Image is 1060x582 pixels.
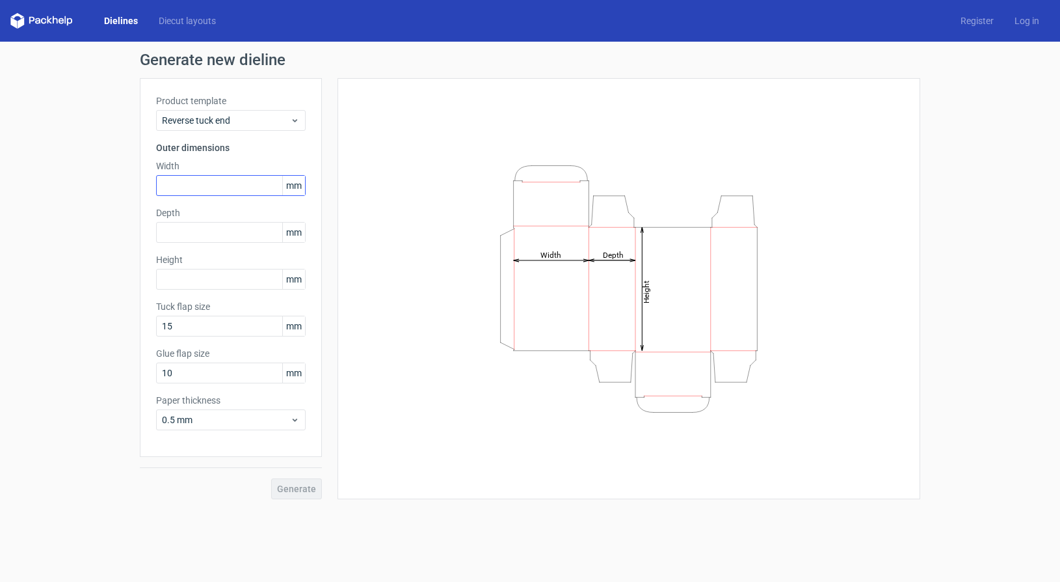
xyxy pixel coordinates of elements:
[156,206,306,219] label: Depth
[162,114,290,127] span: Reverse tuck end
[282,270,305,289] span: mm
[156,253,306,266] label: Height
[156,394,306,407] label: Paper thickness
[282,223,305,242] span: mm
[156,347,306,360] label: Glue flap size
[156,141,306,154] h3: Outer dimensions
[950,14,1004,27] a: Register
[148,14,226,27] a: Diecut layouts
[282,363,305,383] span: mm
[156,94,306,107] label: Product template
[140,52,920,68] h1: Generate new dieline
[282,176,305,195] span: mm
[642,280,651,303] tspan: Height
[94,14,148,27] a: Dielines
[156,159,306,173] label: Width
[603,250,624,259] tspan: Depth
[162,413,290,426] span: 0.5 mm
[282,316,305,336] span: mm
[540,250,561,259] tspan: Width
[156,300,306,313] label: Tuck flap size
[1004,14,1050,27] a: Log in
